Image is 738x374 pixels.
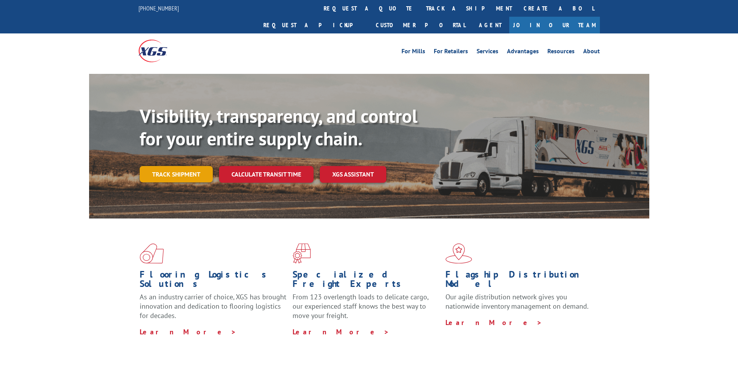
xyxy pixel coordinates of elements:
span: As an industry carrier of choice, XGS has brought innovation and dedication to flooring logistics... [140,292,286,320]
a: [PHONE_NUMBER] [138,4,179,12]
a: Services [477,48,498,57]
a: Request a pickup [258,17,370,33]
img: xgs-icon-focused-on-flooring-red [293,243,311,264]
b: Visibility, transparency, and control for your entire supply chain. [140,104,417,150]
a: For Retailers [434,48,468,57]
h1: Specialized Freight Experts [293,270,440,292]
a: Resources [547,48,575,57]
img: xgs-icon-flagship-distribution-model-red [445,243,472,264]
h1: Flagship Distribution Model [445,270,593,292]
img: xgs-icon-total-supply-chain-intelligence-red [140,243,164,264]
a: Calculate transit time [219,166,314,183]
a: Track shipment [140,166,213,182]
a: About [583,48,600,57]
a: Learn More > [445,318,542,327]
a: Customer Portal [370,17,471,33]
a: Learn More > [140,327,237,336]
p: From 123 overlength loads to delicate cargo, our experienced staff knows the best way to move you... [293,292,440,327]
a: Advantages [507,48,539,57]
a: Learn More > [293,327,389,336]
a: Join Our Team [509,17,600,33]
a: For Mills [401,48,425,57]
a: Agent [471,17,509,33]
h1: Flooring Logistics Solutions [140,270,287,292]
a: XGS ASSISTANT [320,166,386,183]
span: Our agile distribution network gives you nationwide inventory management on demand. [445,292,589,311]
